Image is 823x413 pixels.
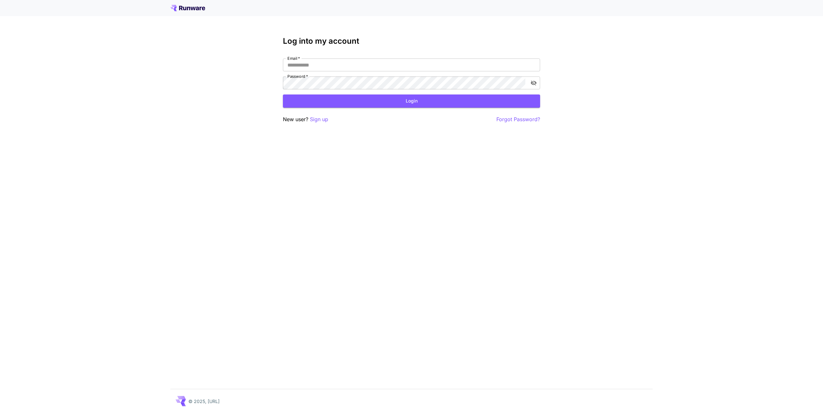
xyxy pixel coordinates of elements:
[287,74,308,79] label: Password
[287,56,300,61] label: Email
[188,398,220,405] p: © 2025, [URL]
[496,115,540,123] button: Forgot Password?
[283,115,328,123] p: New user?
[310,115,328,123] button: Sign up
[283,37,540,46] h3: Log into my account
[283,94,540,108] button: Login
[528,77,539,89] button: toggle password visibility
